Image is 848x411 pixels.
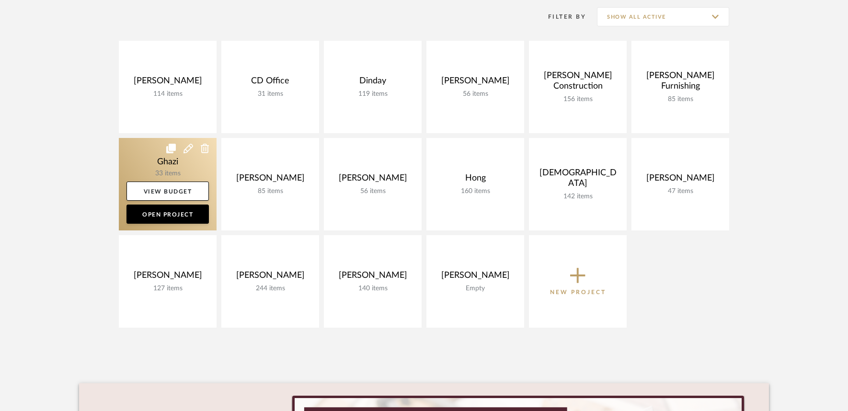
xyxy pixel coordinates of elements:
[550,287,606,297] p: New Project
[332,76,414,90] div: Dinday
[536,12,586,22] div: Filter By
[639,187,722,195] div: 47 items
[229,270,311,285] div: [PERSON_NAME]
[639,70,722,95] div: [PERSON_NAME] Furnishing
[434,173,516,187] div: Hong
[126,270,209,285] div: [PERSON_NAME]
[332,270,414,285] div: [PERSON_NAME]
[126,182,209,201] a: View Budget
[434,76,516,90] div: [PERSON_NAME]
[229,76,311,90] div: CD Office
[126,76,209,90] div: [PERSON_NAME]
[434,285,516,293] div: Empty
[229,187,311,195] div: 85 items
[434,187,516,195] div: 160 items
[229,90,311,98] div: 31 items
[529,235,627,328] button: New Project
[537,95,619,103] div: 156 items
[537,70,619,95] div: [PERSON_NAME] Construction
[332,90,414,98] div: 119 items
[639,95,722,103] div: 85 items
[332,173,414,187] div: [PERSON_NAME]
[126,285,209,293] div: 127 items
[126,90,209,98] div: 114 items
[639,173,722,187] div: [PERSON_NAME]
[332,187,414,195] div: 56 items
[537,193,619,201] div: 142 items
[537,168,619,193] div: [DEMOGRAPHIC_DATA]
[229,173,311,187] div: [PERSON_NAME]
[332,285,414,293] div: 140 items
[434,90,516,98] div: 56 items
[434,270,516,285] div: [PERSON_NAME]
[229,285,311,293] div: 244 items
[126,205,209,224] a: Open Project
